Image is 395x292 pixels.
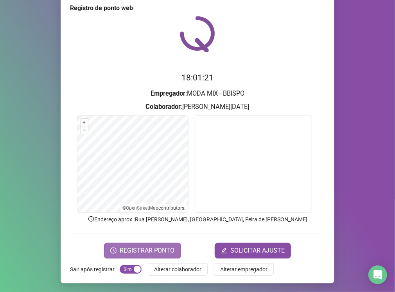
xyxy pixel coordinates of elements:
h3: : MODA MIX - BBISPO [70,89,325,99]
span: info-circle [88,215,95,223]
div: Registro de ponto web [70,4,325,13]
li: © contributors. [123,205,186,211]
label: Sair após registrar [70,263,120,276]
h3: : [PERSON_NAME][DATE] [70,102,325,112]
span: Alterar colaborador [154,265,201,274]
img: QRPoint [180,16,215,52]
button: REGISTRAR PONTO [104,243,181,258]
button: – [81,126,88,134]
a: OpenStreetMap [126,205,159,211]
span: REGISTRAR PONTO [120,246,175,255]
span: clock-circle [110,247,117,254]
time: 18:01:21 [181,73,214,82]
strong: Empregador [151,90,185,97]
button: Alterar empregador [214,263,274,276]
span: Alterar empregador [220,265,268,274]
button: + [81,119,88,126]
span: SOLICITAR AJUSTE [230,246,285,255]
button: editSOLICITAR AJUSTE [215,243,291,258]
strong: Colaborador [146,103,181,110]
p: Endereço aprox. : Rua [PERSON_NAME], [GEOGRAPHIC_DATA], Feira de [PERSON_NAME] [70,215,325,224]
span: edit [221,247,227,254]
button: Alterar colaborador [148,263,208,276]
div: Open Intercom Messenger [368,265,387,284]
